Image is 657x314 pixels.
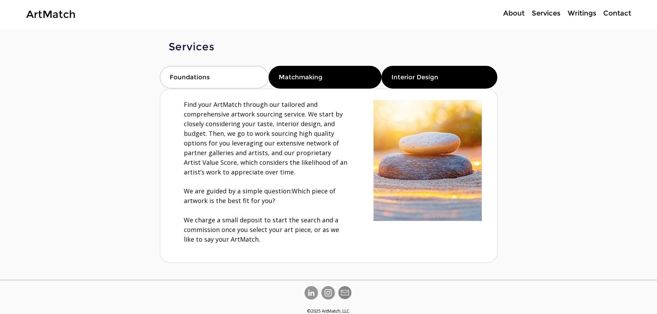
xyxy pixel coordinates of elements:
[305,286,335,300] ul: Social Bar
[528,8,564,18] a: Services
[307,308,349,314] span: ©2025 ArtMatch, LLC
[184,216,339,243] span: We charge a small deposit to start the search and a commission once you select your art piece, or...
[374,100,482,221] img: Art matchmaking.jpg
[600,8,635,18] p: Contact
[184,187,292,195] span: We are guided by a simple question:
[600,8,634,18] a: Contact
[321,286,335,300] img: Instagram
[279,73,322,81] span: Matchmaking
[478,8,634,18] nav: Site
[391,73,438,81] span: Interior Design
[500,8,528,18] p: About
[184,100,347,176] span: Find your ArtMatch through our tailored and comprehensive artwork sourcing service. We start by c...
[26,8,76,21] a: ArtMatch
[305,286,318,300] img: LinkedIn
[499,8,528,18] a: About
[338,286,351,299] svg: ArtMatch Art Advisory Email Contact
[184,187,336,205] span: Which piece of artwork is the best fit for you?
[169,40,215,53] span: Services
[170,73,210,81] span: Foundations
[564,8,600,18] a: Writings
